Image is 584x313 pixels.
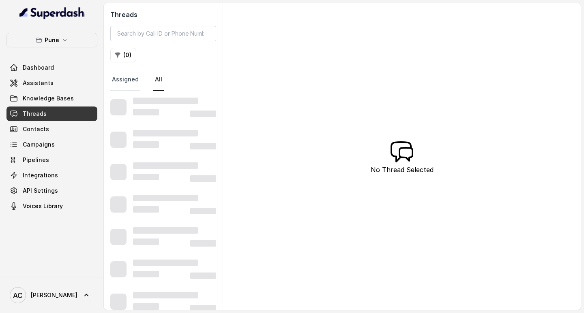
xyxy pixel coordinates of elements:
[6,284,97,307] a: [PERSON_NAME]
[6,183,97,198] a: API Settings
[19,6,85,19] img: light.svg
[31,291,77,299] span: [PERSON_NAME]
[6,199,97,213] a: Voices Library
[23,79,54,87] span: Assistants
[23,156,49,164] span: Pipelines
[23,94,74,102] span: Knowledge Bases
[23,64,54,72] span: Dashboard
[6,60,97,75] a: Dashboard
[23,141,55,149] span: Campaigns
[45,35,59,45] p: Pune
[6,33,97,47] button: Pune
[6,91,97,106] a: Knowledge Bases
[6,76,97,90] a: Assistants
[110,69,216,91] nav: Tabs
[371,165,434,175] p: No Thread Selected
[13,291,23,300] text: AC
[110,69,140,91] a: Assigned
[6,153,97,167] a: Pipelines
[23,110,47,118] span: Threads
[23,202,63,210] span: Voices Library
[23,187,58,195] span: API Settings
[23,171,58,179] span: Integrations
[23,125,49,133] span: Contacts
[110,26,216,41] input: Search by Call ID or Phone Number
[110,10,216,19] h2: Threads
[110,48,136,62] button: (0)
[6,137,97,152] a: Campaigns
[6,106,97,121] a: Threads
[6,122,97,136] a: Contacts
[6,168,97,183] a: Integrations
[153,69,164,91] a: All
